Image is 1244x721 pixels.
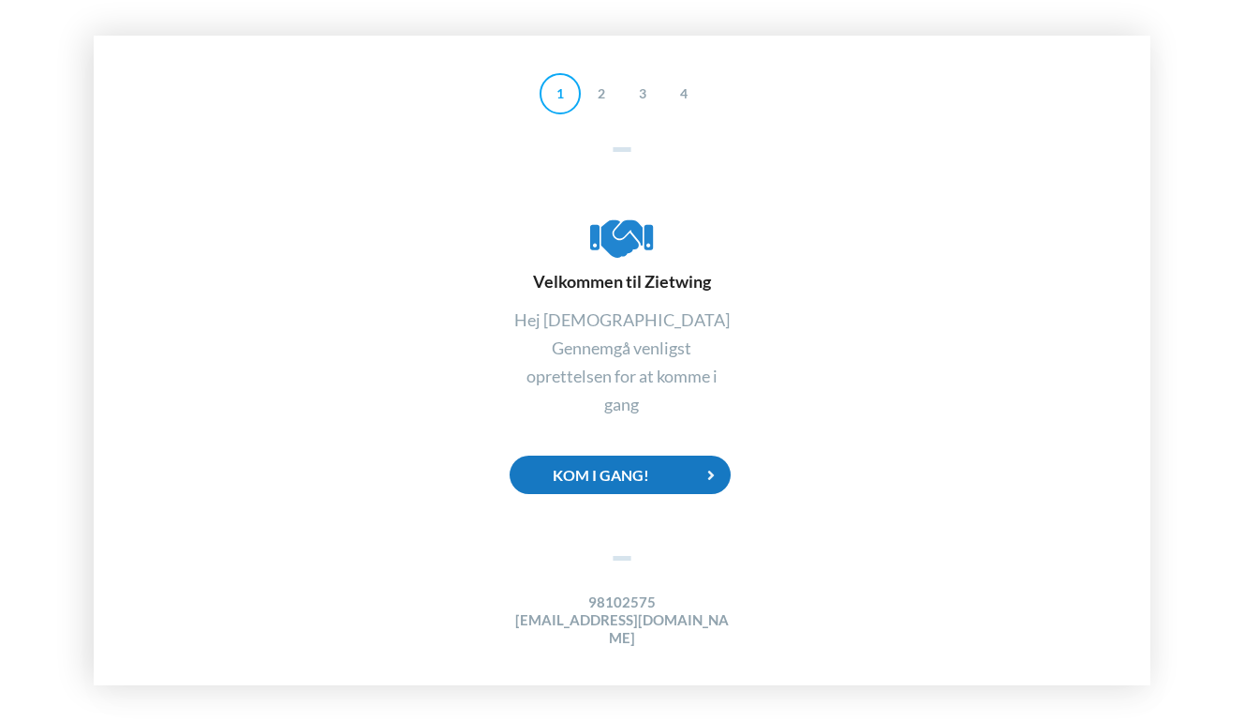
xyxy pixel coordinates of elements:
div: 3 [622,73,663,114]
div: 4 [663,73,704,114]
div: Hej [DEMOGRAPHIC_DATA] Gennemgå venligst oprettelsen for at komme i gang [510,306,734,418]
div: Kom i gang! [510,456,731,494]
div: Velkommen til Zietwing [510,214,734,293]
div: 2 [581,73,622,114]
div: 1 [540,73,581,114]
h4: [EMAIL_ADDRESS][DOMAIN_NAME] [510,611,734,648]
h4: 98102575 [510,593,734,611]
